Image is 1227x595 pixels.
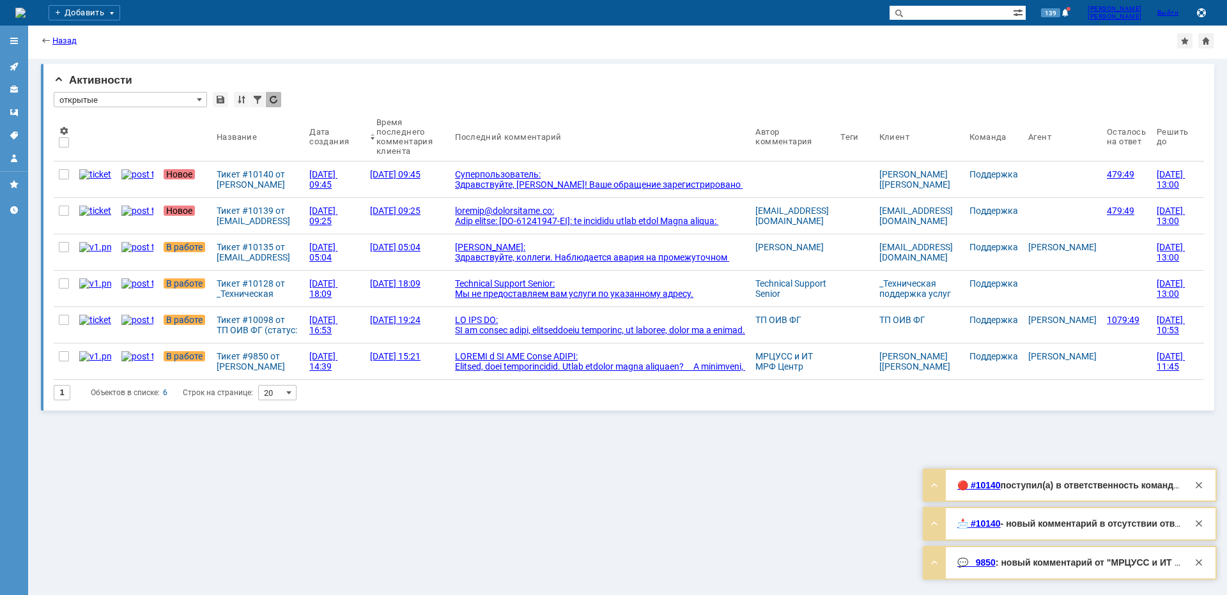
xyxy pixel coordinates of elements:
div: [DATE] 09:45 [309,169,337,190]
a: Новое [158,198,212,234]
img: post ticket.png [121,315,153,325]
a: Новое [158,162,212,197]
a: post ticket.png [116,343,158,379]
div: Тикет #10098 от ТП ОИВ ФГ (статус: В работе) [217,315,299,335]
div: [DATE] 14:39 [309,351,337,372]
div: Автор комментария [755,127,820,146]
th: Автор комментария [750,112,835,162]
a: 📩 #10140 [957,518,1001,529]
a: LO IPS DO: SI am consec adipi, elitseddoeiu temporinc, ut laboree, dolor ma a enimad. mini ven qu... [450,307,750,343]
a: Активности [4,56,24,77]
a: В работе [158,271,212,306]
a: Тикет #10140 от [PERSON_NAME] [[PERSON_NAME][EMAIL_ADDRESS][DOMAIN_NAME]] (статус: Новое) [212,162,304,197]
a: [PERSON_NAME] [1028,315,1097,325]
span: Новое [164,206,195,216]
a: Поддержка [969,351,1018,361]
div: [DATE] 18:09 [309,278,337,299]
th: Клиент [874,112,964,162]
a: В работе [158,307,212,343]
a: [PERSON_NAME] [1028,242,1097,252]
span: В работе [164,278,205,289]
div: LO IPS DO: SI am consec adipi, elitseddoeiu temporinc, ut laboree, dolor ma a enimad. mini ven qu... [455,315,745,570]
span: [DATE] 10:53 [1157,315,1185,335]
div: Добавить в избранное [1177,33,1192,49]
a: [DATE] 05:04 [365,234,450,270]
div: Тикет #9850 от [PERSON_NAME] [[PERSON_NAME][EMAIL_ADDRESS][DOMAIN_NAME]] (статус: В работе) [217,351,299,372]
div: [DATE] 09:25 [370,206,421,216]
div: Суперпользователь: Здравствуйте, [PERSON_NAME]! Ваше обращение зарегистрировано в Службе Техничес... [455,169,745,220]
div: Тикет #10128 от _Техническая поддержка услуг интернет [[EMAIL_ADDRESS][DOMAIN_NAME]] (статус: В р... [217,278,299,299]
a: [DATE] 09:25 [365,198,450,234]
img: post ticket.png [121,169,153,179]
strong: поступил(а) в ответственность команды. [1001,480,1184,490]
span: [PERSON_NAME] [1088,5,1142,13]
a: post ticket.png [116,307,158,343]
a: [DATE] 18:09 [365,271,450,306]
span: Активности [54,74,132,86]
a: МРЦУСС и ИТ МРФ Центр ОТПКП [755,351,815,382]
div: [DATE] 15:21 [370,351,421,361]
a: Тикет #10098 от ТП ОИВ ФГ (статус: В работе) [212,307,304,343]
a: [EMAIL_ADDRESS][DOMAIN_NAME] [755,206,829,226]
a: [PERSON_NAME]: Здравствуйте, коллеги. Наблюдается авария на промежуточном узле транспортной сети/... [450,234,750,270]
a: Technical Support Senior: Мы не предоставляем вам услуги по указанному адресу. [450,271,750,306]
div: Агент [1028,132,1051,142]
img: v1.png [79,242,111,252]
div: Время последнего комментария клиента [376,117,435,156]
a: Тикет #10128 от _Техническая поддержка услуг интернет [[EMAIL_ADDRESS][DOMAIN_NAME]] (статус: В р... [212,271,304,306]
strong: 💬 9850 [957,557,996,568]
a: Назад [52,36,77,45]
img: ticket_notification.png [79,315,111,325]
span: [DATE] 13:00 [1157,278,1185,299]
img: v1.png [79,351,111,361]
a: Поддержка [969,169,1018,179]
div: Дата создания [309,127,350,146]
span: В работе [164,242,205,252]
div: [PERSON_NAME]: Здравствуйте, коллеги. Наблюдается авария на промежуточном узле транспортной сети/... [455,242,745,283]
div: 479:49 [1107,206,1146,216]
div: 1079:49 [1107,315,1146,325]
span: [PERSON_NAME] [1088,13,1142,20]
div: Теги [840,132,859,142]
div: Название [217,132,257,142]
img: v1.png [79,278,111,289]
span: Объектов в списке: [91,388,160,397]
a: [DATE] 13:00 [1152,234,1194,270]
div: Команда [969,132,1007,142]
th: Дата создания [304,112,365,162]
div: Осталось на ответ [1107,127,1146,146]
img: post ticket.png [121,351,153,361]
a: [PERSON_NAME] [[PERSON_NAME][EMAIL_ADDRESS][DOMAIN_NAME]] [879,351,953,392]
th: Агент [1023,112,1102,162]
a: Тикет #10139 от [EMAIL_ADDRESS][DOMAIN_NAME] (статус: Новое) [212,198,304,234]
div: Здравствуйте, [PERSON_NAME]! Ваше обращение зарегистрировано в Службе Технической поддержки РБС и... [957,518,1182,529]
img: logo [15,8,26,18]
a: ТП ОИВ ФГ [879,315,925,325]
div: [DATE] 16:53 [309,315,337,335]
a: _Техническая поддержка услуг интернет [[EMAIL_ADDRESS][DOMAIN_NAME]] [879,278,955,329]
a: [DATE] 09:25 [304,198,365,234]
a: [DATE] 13:00 [1152,271,1194,306]
a: [DATE] 13:00 [1152,162,1194,197]
div: Сохранить вид [213,92,228,107]
a: Тикет #10135 от [EMAIL_ADDRESS][DOMAIN_NAME] [[EMAIL_ADDRESS][DOMAIN_NAME]] (статус: В работе) [212,234,304,270]
div: Закрыть [1191,555,1207,570]
a: loremip@dolorsitame.co: Adip elitse: [DO-61241947-EI]: te incididu utlab etdol Magna aliqua: Enim... [450,198,750,234]
a: post ticket.png [116,234,158,270]
a: В работе [158,343,212,379]
a: post ticket.png [116,162,158,197]
span: Новое [164,169,195,179]
a: [DATE] 11:45 [1152,343,1194,379]
div: Закрыть [1191,516,1207,531]
a: v1.png [74,343,116,379]
a: Перейти на домашнюю страницу [15,8,26,18]
div: Развернуть [927,555,942,570]
a: [EMAIL_ADDRESS][DOMAIN_NAME] [[EMAIL_ADDRESS][DOMAIN_NAME]] [879,242,955,283]
a: [PERSON_NAME] [[PERSON_NAME][EMAIL_ADDRESS][DOMAIN_NAME]] [879,169,953,210]
a: Клиенты [4,79,24,100]
span: Настройки [59,126,69,136]
div: Решить до [1157,127,1189,146]
div: Закрыть [1191,478,1207,493]
a: Теги [4,125,24,146]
